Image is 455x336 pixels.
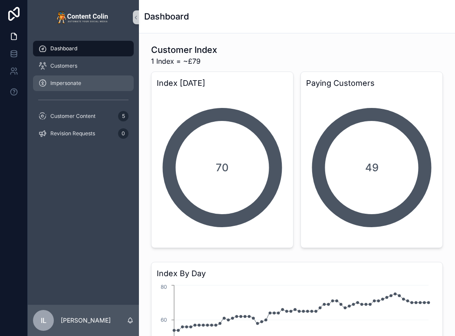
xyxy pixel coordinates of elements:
a: Impersonate [33,75,134,91]
tspan: 80 [161,284,167,290]
div: 5 [118,111,129,121]
span: 49 [365,161,379,175]
h1: Dashboard [144,10,189,23]
a: Customer Content5 [33,108,134,124]
img: App logo [56,10,110,24]
tspan: 60 [161,316,167,323]
a: Dashboard [33,41,134,56]
span: 1 Index = ~£79 [151,56,217,66]
h3: Paying Customers [306,77,437,89]
a: Customers [33,58,134,74]
span: Customers [50,62,77,69]
span: IL [41,315,46,326]
span: Impersonate [50,80,81,87]
h3: Index [DATE] [157,77,288,89]
h3: Index By Day [157,267,437,280]
span: Customer Content [50,113,96,120]
a: Revision Requests0 [33,126,134,141]
span: Revision Requests [50,130,95,137]
h1: Customer Index [151,44,217,56]
span: 70 [216,161,229,175]
p: [PERSON_NAME] [61,316,111,325]
div: 0 [118,128,129,139]
div: scrollable content [28,35,139,153]
span: Dashboard [50,45,77,52]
